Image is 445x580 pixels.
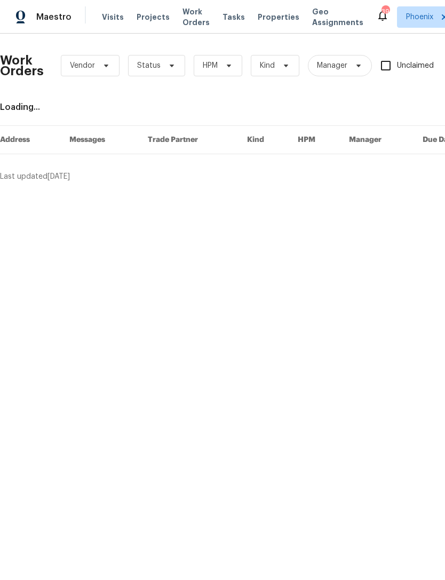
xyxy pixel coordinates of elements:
th: Kind [239,126,289,154]
div: 39 [382,6,389,17]
span: Status [137,60,161,71]
th: Manager [340,126,414,154]
span: Geo Assignments [312,6,363,28]
span: Properties [258,12,299,22]
span: HPM [203,60,218,71]
th: Messages [61,126,139,154]
th: HPM [289,126,340,154]
span: Vendor [70,60,95,71]
span: Kind [260,60,275,71]
span: Tasks [222,13,245,21]
span: Work Orders [182,6,210,28]
span: Phoenix [406,12,433,22]
span: Projects [137,12,170,22]
span: Manager [317,60,347,71]
span: Visits [102,12,124,22]
span: [DATE] [47,173,70,180]
th: Trade Partner [139,126,239,154]
span: Unclaimed [397,60,434,71]
span: Maestro [36,12,71,22]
